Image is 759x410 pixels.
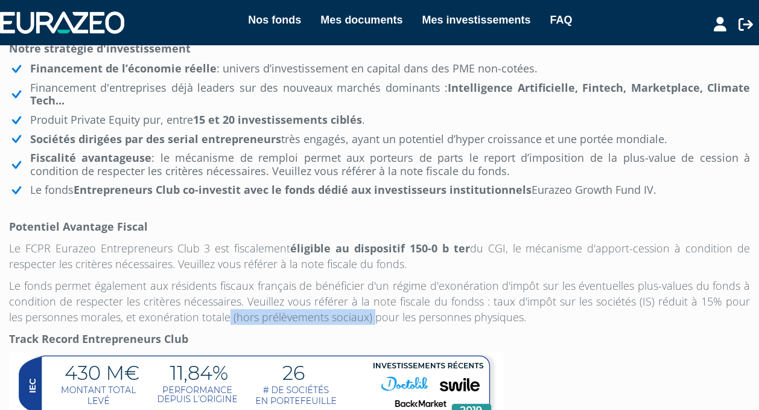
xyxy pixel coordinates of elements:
[193,112,362,127] strong: 15 et 20 investissements ciblés
[30,132,281,146] strong: Sociétés dirigées par des serial entrepreneurs
[9,82,750,107] li: Financement d'entreprises déjà leaders sur des nouveaux marchés dominants :
[30,80,750,108] strong: Intelligence Artificielle, Fintech, Marketplace, Climate Tech...
[550,11,572,28] a: FAQ
[30,61,217,75] strong: Financement de l’économie réelle
[9,114,750,127] li: Produit Private Equity pur, entre .
[320,11,402,28] a: Mes documents
[9,240,750,272] p: Le FCPR Eurazeo Entrepreneurs Club 3 est fiscalement du CGI, le mécanisme d'apport-cession à cond...
[30,150,151,165] strong: Fiscalité avantageuse
[248,11,301,28] a: Nos fonds
[9,133,750,146] li: très engagés, ayant un potentiel d’hyper croissance et une portée mondiale.
[9,219,148,234] strong: Potentiel Avantage Fiscal
[9,184,750,197] li: Le fonds Eurazeo Growth Fund IV.
[9,41,191,56] strong: Notre stratégie d'investissement
[74,182,532,197] strong: Entrepreneurs Club co-investit avec le fonds dédié aux investisseurs institutionnels
[9,278,750,325] p: Le fonds permet également aux résidents fiscaux français de bénéficier d'un régime d'exonération ...
[9,152,750,178] li: : le mécanisme de remploi permet aux porteurs de parts le report d’imposition de la plus-value de...
[290,241,469,255] strong: éligible au dispositif 150-0 b ter
[9,62,750,75] li: : univers d’investissement en capital dans des PME non-cotées.
[9,332,188,346] strong: Track Record Entrepreneurs Club
[422,11,530,28] a: Mes investissements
